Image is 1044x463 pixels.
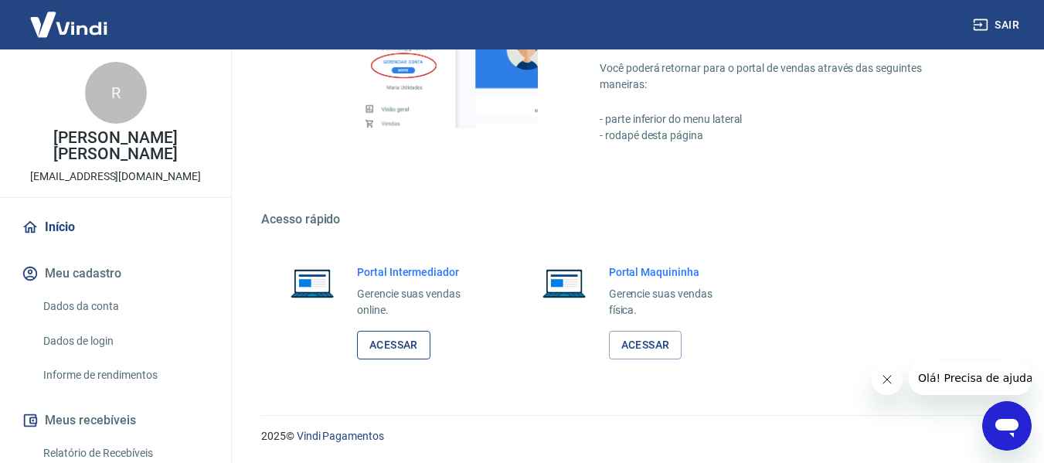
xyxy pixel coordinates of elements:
iframe: Fechar mensagem [872,364,903,395]
p: Gerencie suas vendas online. [357,286,485,318]
img: Vindi [19,1,119,48]
a: Início [19,210,213,244]
h5: Acesso rápido [261,212,1007,227]
p: 2025 © [261,428,1007,444]
button: Meu cadastro [19,257,213,291]
h6: Portal Intermediador [357,264,485,280]
p: - parte inferior do menu lateral [600,111,970,128]
h6: Portal Maquininha [609,264,737,280]
a: Acessar [357,331,430,359]
a: Dados de login [37,325,213,357]
span: Olá! Precisa de ajuda? [9,11,130,23]
iframe: Botão para abrir a janela de mensagens [982,401,1032,451]
p: [PERSON_NAME] [PERSON_NAME] [12,130,219,162]
p: Gerencie suas vendas física. [609,286,737,318]
p: [EMAIL_ADDRESS][DOMAIN_NAME] [30,169,201,185]
div: R [85,62,147,124]
a: Dados da conta [37,291,213,322]
p: Você poderá retornar para o portal de vendas através das seguintes maneiras: [600,60,970,93]
a: Vindi Pagamentos [297,430,384,442]
p: - rodapé desta página [600,128,970,144]
button: Meus recebíveis [19,403,213,437]
button: Sair [970,11,1025,39]
iframe: Mensagem da empresa [909,361,1032,395]
a: Acessar [609,331,682,359]
img: Imagem de um notebook aberto [532,264,597,301]
a: Informe de rendimentos [37,359,213,391]
img: Imagem de um notebook aberto [280,264,345,301]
